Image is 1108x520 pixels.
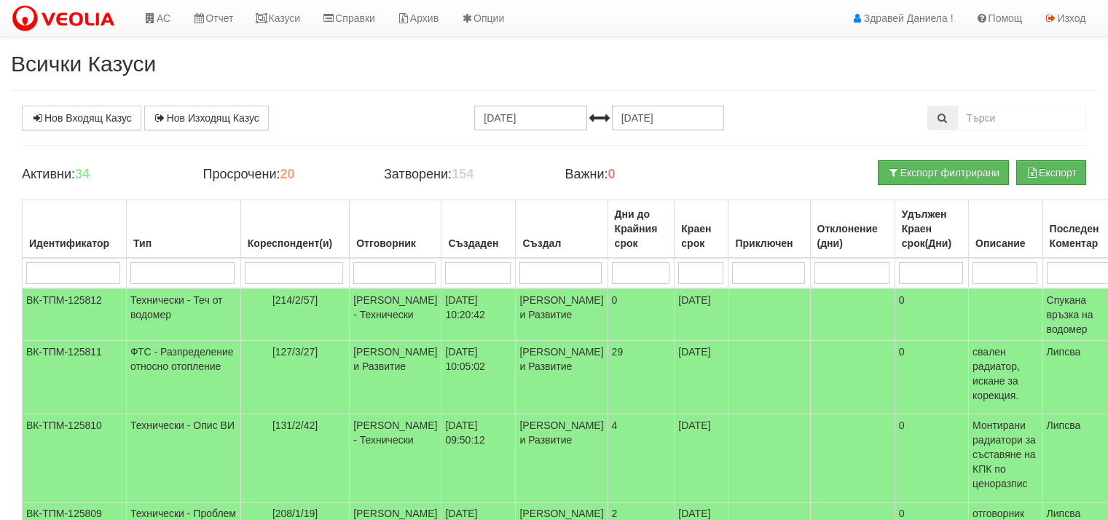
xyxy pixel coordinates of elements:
div: Създал [519,233,603,253]
th: Отклонение (дни): No sort applied, activate to apply an ascending sort [810,200,895,259]
div: Отклонение (дни) [814,218,891,253]
b: 34 [75,167,90,181]
div: Краен срок [678,218,724,253]
td: [DATE] 10:20:42 [441,288,516,341]
th: Описание: No sort applied, activate to apply an ascending sort [969,200,1043,259]
button: Експорт [1016,160,1086,185]
td: Технически - Опис ВИ [127,414,241,503]
div: Приключен [732,233,806,253]
td: [PERSON_NAME] и Развитие [516,414,608,503]
span: [131/2/42] [272,419,318,431]
span: 4 [612,419,618,431]
span: 2 [612,508,618,519]
span: Липсва [1047,419,1081,431]
td: [DATE] [675,288,728,341]
span: 0 [612,294,618,306]
td: [PERSON_NAME] и Развитие [350,341,441,414]
td: [DATE] 10:05:02 [441,341,516,414]
h2: Всички Казуси [11,52,1097,76]
a: Нов Изходящ Казус [144,106,269,130]
td: [PERSON_NAME] и Развитие [516,288,608,341]
td: 0 [895,288,968,341]
td: [DATE] [675,341,728,414]
th: Краен срок: No sort applied, activate to apply an ascending sort [675,200,728,259]
td: ВК-ТПМ-125810 [23,414,127,503]
img: VeoliaLogo.png [11,4,122,34]
th: Удължен Краен срок(Дни): No sort applied, activate to apply an ascending sort [895,200,968,259]
span: [214/2/57] [272,294,318,306]
th: Създаден: No sort applied, activate to apply an ascending sort [441,200,516,259]
span: Липсва [1047,508,1081,519]
th: Дни до Крайния срок: No sort applied, activate to apply an ascending sort [608,200,675,259]
span: 29 [612,346,624,358]
th: Кореспондент(и): No sort applied, activate to apply an ascending sort [240,200,349,259]
div: Описание [973,233,1039,253]
span: [127/3/27] [272,346,318,358]
td: [DATE] 09:50:12 [441,414,516,503]
td: [PERSON_NAME] - Технически [350,288,441,341]
p: свален радиатор, искане за корекция. [973,344,1039,403]
td: ВК-ТПМ-125812 [23,288,127,341]
div: Идентификатор [26,233,122,253]
div: Тип [130,233,237,253]
h4: Просрочени: [203,168,363,182]
div: Отговорник [353,233,437,253]
b: 154 [452,167,474,181]
div: Създаден [445,233,511,253]
td: 0 [895,414,968,503]
div: Дни до Крайния срок [612,204,671,253]
span: Спукана връзка на водомер [1047,294,1093,335]
th: Отговорник: No sort applied, activate to apply an ascending sort [350,200,441,259]
th: Създал: No sort applied, activate to apply an ascending sort [516,200,608,259]
td: ВК-ТПМ-125811 [23,341,127,414]
td: ФТС - Разпределение относно отопление [127,341,241,414]
td: Технически - Теч от водомер [127,288,241,341]
div: Кореспондент(и) [245,233,345,253]
b: 0 [608,167,616,181]
button: Експорт филтрирани [878,160,1009,185]
th: Тип: No sort applied, activate to apply an ascending sort [127,200,241,259]
b: 20 [280,167,294,181]
td: [PERSON_NAME] и Развитие [516,341,608,414]
th: Приключен: No sort applied, activate to apply an ascending sort [728,200,810,259]
div: Удължен Краен срок(Дни) [899,204,964,253]
p: Монтирани радиатори за съставяне на КПК по ценоразпис [973,418,1039,491]
td: 0 [895,341,968,414]
th: Идентификатор: No sort applied, activate to apply an ascending sort [23,200,127,259]
a: Нов Входящ Казус [22,106,141,130]
span: [208/1/19] [272,508,318,519]
h4: Активни: [22,168,181,182]
h4: Важни: [565,168,725,182]
input: Търсене по Идентификатор, Бл/Вх/Ап, Тип, Описание, Моб. Номер, Имейл, Файл, Коментар, [958,106,1087,130]
span: Липсва [1047,346,1081,358]
td: [DATE] [675,414,728,503]
td: [PERSON_NAME] - Технически [350,414,441,503]
h4: Затворени: [384,168,543,182]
